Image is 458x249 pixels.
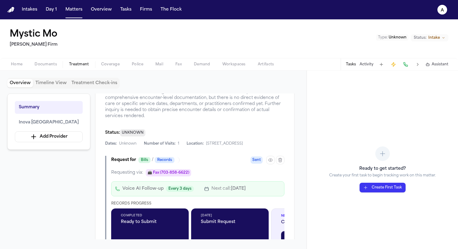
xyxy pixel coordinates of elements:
[155,157,174,163] span: Records
[69,79,120,87] button: Treatment Check-ins
[389,60,398,69] button: Create Immediate Task
[121,213,179,218] span: Completed
[211,185,246,192] p: Next call:
[111,157,136,163] span: Request for
[155,62,163,67] span: Mail
[281,231,339,242] button: Record Received
[377,60,386,69] button: Add Task
[281,214,339,218] span: Next Step
[111,202,151,205] span: Records Progress
[15,116,83,129] button: Inova [GEOGRAPHIC_DATA]
[411,34,448,41] button: Change status from Intake
[118,4,134,15] button: Tasks
[88,4,114,15] button: Overview
[201,219,259,225] span: Submit Request
[63,4,85,15] button: Matters
[119,141,137,146] span: Unknown
[43,4,59,15] button: Day 1
[120,129,145,136] span: UNKNOWN
[101,62,120,67] span: Coverage
[329,173,436,178] p: Create your first task to begin tracking work on this matter.
[35,62,57,67] span: Documents
[7,79,33,87] button: Overview
[428,35,440,40] span: Intake
[360,62,373,67] button: Activity
[281,219,339,225] span: Confirm Receipt
[33,79,69,87] button: Timeline View
[10,29,57,40] h1: Mystic Mo
[201,213,259,218] span: [DATE]
[7,7,15,13] img: Finch Logo
[15,101,83,114] button: Summary
[19,4,40,15] button: Intakes
[11,62,22,67] span: Home
[10,29,57,40] button: Edit matter name
[378,36,388,39] span: Type :
[222,62,246,67] span: Workspaces
[329,166,436,172] h3: Ready to get started?
[111,170,143,176] span: Requesting via:
[426,62,448,67] button: Assistant
[187,141,204,146] span: Location:
[138,4,154,15] button: Firms
[146,169,191,176] button: Edit fax number
[7,7,15,13] a: Home
[166,186,194,192] span: Every 3 days
[194,62,210,67] span: Demand
[105,83,284,119] span: Records and bills from [GEOGRAPHIC_DATA] are being requested for [PERSON_NAME], with a signed HIP...
[152,157,154,163] span: /
[414,35,426,40] span: Status:
[138,157,151,163] span: Bills
[346,62,356,67] button: Tasks
[69,62,89,67] span: Treatment
[231,186,246,191] span: [DATE]
[105,130,120,135] span: Status:
[206,141,243,146] span: [STREET_ADDRESS]
[258,62,274,67] span: Artifacts
[158,4,184,15] button: The Flock
[122,185,164,192] p: Voice AI Follow-up
[376,34,408,41] button: Edit Type: Unknown
[132,62,143,67] span: Police
[15,131,83,142] button: Add Provider
[389,36,407,39] span: Unknown
[10,41,60,48] h2: [PERSON_NAME] Firm
[178,141,179,146] span: 1
[251,156,263,164] span: Sent
[144,141,175,146] span: Number of Visits:
[360,183,406,192] button: Create First Task
[401,60,410,69] button: Make a Call
[121,219,179,225] span: Ready to Submit
[432,62,448,67] span: Assistant
[175,62,182,67] span: Fax
[105,141,117,146] span: Dates:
